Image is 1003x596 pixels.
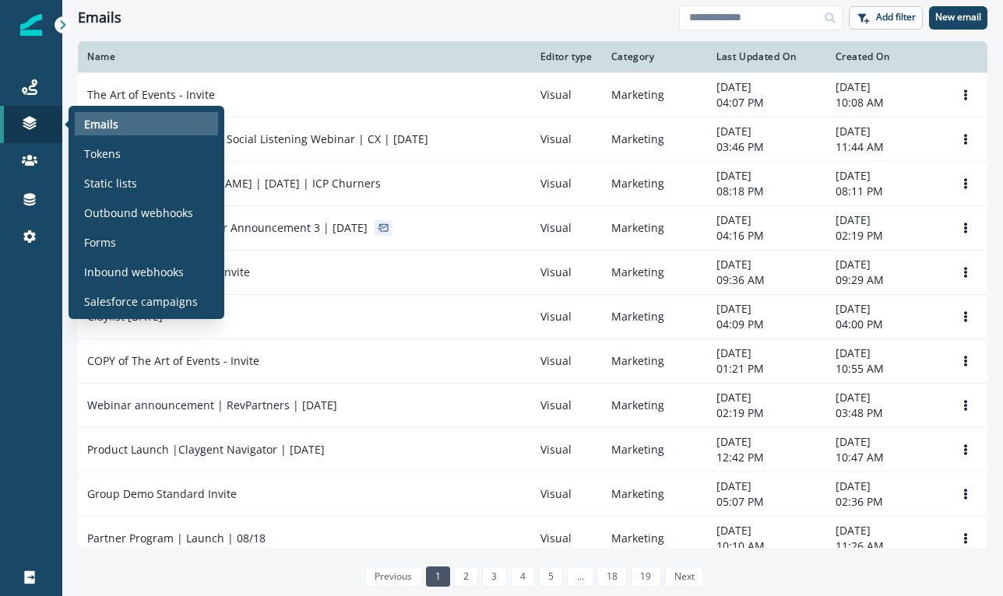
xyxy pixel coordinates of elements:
[716,317,816,332] p: 04:09 PM
[78,117,987,161] a: Webinar announcement | Social Listening Webinar | CX | [DATE]VisualMarketing[DATE]03:46 PM[DATE]1...
[836,212,934,228] p: [DATE]
[836,168,934,184] p: [DATE]
[87,442,325,458] p: Product Launch |Claygent Navigator | [DATE]
[87,51,522,63] div: Name
[953,216,978,240] button: Options
[78,205,987,250] a: Events | SCULPT | Speaker Announcement 3 | [DATE]VisualMarketing[DATE]04:16 PM[DATE]02:19 PMOptions
[836,228,934,244] p: 02:19 PM
[75,230,218,254] a: Forms
[716,257,816,272] p: [DATE]
[716,168,816,184] p: [DATE]
[87,176,381,191] p: UX Research | [PERSON_NAME] | [DATE] | ICP Churners
[953,305,978,328] button: Options
[454,566,478,587] a: Page 2
[84,175,137,191] p: Static lists
[602,516,707,560] td: Marketing
[78,383,987,427] a: Webinar announcement | RevPartners | [DATE]VisualMarketing[DATE]02:19 PM[DATE]03:48 PMOptions
[716,301,816,317] p: [DATE]
[836,494,934,510] p: 02:36 PM
[602,205,707,250] td: Marketing
[953,482,978,506] button: Options
[426,566,450,587] a: Page 1 is your current page
[716,51,816,63] div: Last Updated On
[84,205,193,221] p: Outbound webhooks
[84,145,121,162] p: Tokens
[78,516,987,560] a: Partner Program | Launch | 08/18VisualMarketing[DATE]10:10 AM[DATE]11:26 AMOptions
[929,6,987,30] button: New email
[953,349,978,373] button: Options
[539,566,563,587] a: Page 5
[531,338,602,383] td: Visual
[75,112,218,135] a: Emails
[836,434,934,450] p: [DATE]
[531,72,602,117] td: Visual
[836,139,934,155] p: 11:44 AM
[836,124,934,139] p: [DATE]
[716,79,816,95] p: [DATE]
[602,338,707,383] td: Marketing
[78,472,987,516] a: Group Demo Standard InviteVisualMarketing[DATE]05:07 PM[DATE]02:36 PMOptions
[78,9,121,26] h1: Emails
[953,83,978,107] button: Options
[836,184,934,199] p: 08:11 PM
[836,51,934,63] div: Created On
[75,142,218,165] a: Tokens
[716,124,816,139] p: [DATE]
[75,260,218,283] a: Inbound webhooks
[953,394,978,417] button: Options
[531,516,602,560] td: Visual
[836,405,934,421] p: 03:48 PM
[531,161,602,205] td: Visual
[75,201,218,224] a: Outbound webhooks
[531,472,602,516] td: Visual
[87,353,259,369] p: COPY of The Art of Events - Invite
[78,294,987,338] a: Claylist [DATE]VisualMarketing[DATE]04:09 PM[DATE]04:00 PMOptions
[953,438,978,461] button: Options
[602,161,707,205] td: Marketing
[75,289,218,313] a: Salesforce campaigns
[876,12,916,23] p: Add filter
[836,79,934,95] p: [DATE]
[84,116,118,132] p: Emails
[78,250,987,294] a: [copy] The Art of Events - InviteVisualMarketing[DATE]09:36 AM[DATE]09:29 AMOptions
[87,131,428,147] p: Webinar announcement | Social Listening Webinar | CX | [DATE]
[602,472,707,516] td: Marketing
[602,250,707,294] td: Marketing
[540,51,593,63] div: Editor type
[716,523,816,538] p: [DATE]
[597,566,627,587] a: Page 18
[531,250,602,294] td: Visual
[716,95,816,110] p: 04:07 PM
[531,427,602,472] td: Visual
[78,72,987,117] a: The Art of Events - InviteVisualMarketing[DATE]04:07 PM[DATE]10:08 AMOptions
[716,361,816,377] p: 01:21 PM
[836,257,934,272] p: [DATE]
[631,566,660,587] a: Page 19
[836,361,934,377] p: 10:55 AM
[611,51,698,63] div: Category
[935,12,981,23] p: New email
[87,87,215,103] p: The Art of Events - Invite
[531,117,602,161] td: Visual
[836,538,934,554] p: 11:26 AM
[567,566,593,587] a: Jump forward
[716,184,816,199] p: 08:18 PM
[716,390,816,405] p: [DATE]
[75,171,218,195] a: Static lists
[20,14,42,36] img: Inflection
[87,398,337,413] p: Webinar announcement | RevPartners | [DATE]
[531,383,602,427] td: Visual
[665,566,704,587] a: Next page
[602,383,707,427] td: Marketing
[361,566,704,587] ul: Pagination
[87,531,266,546] p: Partner Program | Launch | 08/18
[78,161,987,205] a: UX Research | [PERSON_NAME] | [DATE] | ICP ChurnersVisualMarketing[DATE]08:18 PM[DATE]08:11 PMOpt...
[716,479,816,494] p: [DATE]
[836,523,934,538] p: [DATE]
[716,450,816,465] p: 12:42 PM
[531,205,602,250] td: Visual
[836,390,934,405] p: [DATE]
[836,450,934,465] p: 10:47 AM
[836,272,934,288] p: 09:29 AM
[953,128,978,151] button: Options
